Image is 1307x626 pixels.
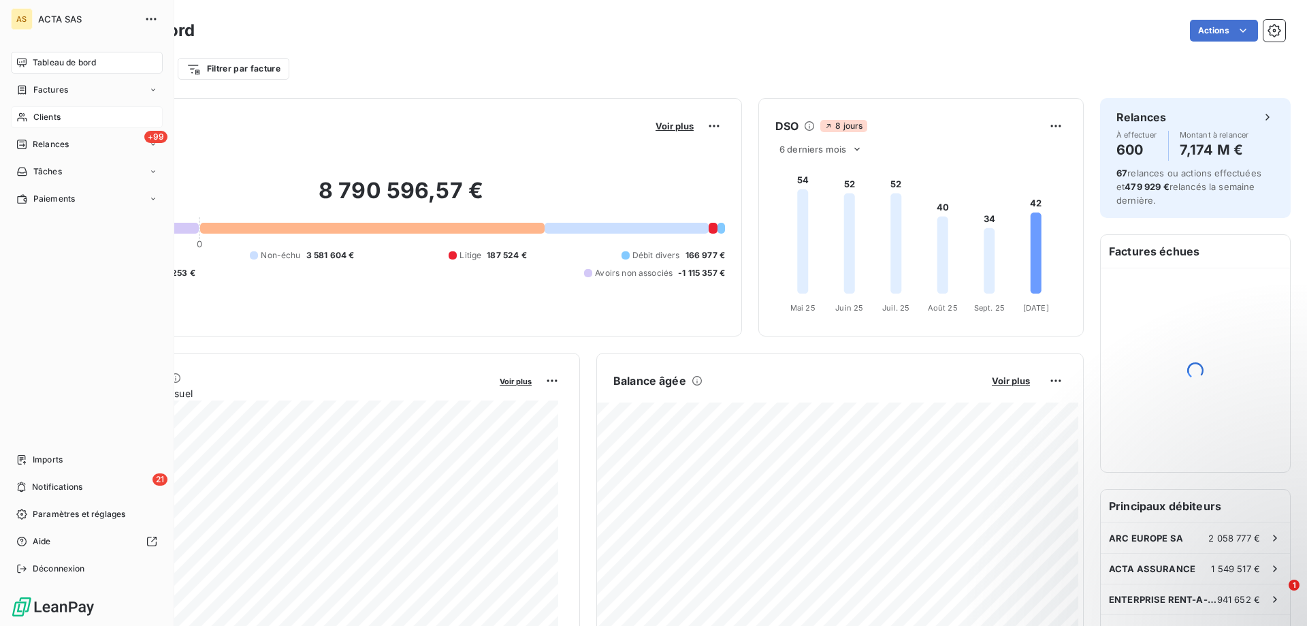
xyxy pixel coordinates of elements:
[77,177,725,218] h2: 8 790 596,57 €
[1035,494,1307,589] iframe: Intercom notifications message
[1217,594,1260,605] span: 941 652 €
[152,473,167,486] span: 21
[685,249,725,262] span: 166 977 €
[144,131,167,143] span: +99
[651,120,698,132] button: Voir plus
[1023,303,1049,313] tspan: [DATE]
[33,193,75,205] span: Paiements
[790,303,816,313] tspan: Mai 25
[33,454,63,466] span: Imports
[33,138,69,151] span: Relances
[1116,139,1157,161] h4: 600
[38,14,136,25] span: ACTA SAS
[33,57,96,69] span: Tableau de bord
[1180,131,1249,139] span: Montant à relancer
[306,249,355,262] span: 3 581 604 €
[459,249,481,262] span: Litige
[835,303,863,313] tspan: Juin 25
[1190,20,1258,42] button: Actions
[1116,168,1127,178] span: 67
[197,238,202,249] span: 0
[1101,490,1290,522] h6: Principaux débiteurs
[992,375,1030,386] span: Voir plus
[613,373,686,389] h6: Balance âgée
[1116,131,1157,139] span: À effectuer
[32,481,82,493] span: Notifications
[1101,235,1290,268] h6: Factures échues
[487,249,526,262] span: 187 524 €
[656,121,694,131] span: Voir plus
[1261,580,1293,612] iframe: Intercom live chat
[1289,580,1300,591] span: 1
[11,531,163,552] a: Aide
[33,535,51,548] span: Aide
[11,8,33,30] div: AS
[820,120,867,132] span: 8 jours
[1116,168,1261,206] span: relances ou actions effectuées et relancés la semaine dernière.
[33,166,62,178] span: Tâches
[779,144,846,155] span: 6 derniers mois
[496,375,536,387] button: Voir plus
[33,111,61,123] span: Clients
[33,563,85,575] span: Déconnexion
[77,386,490,401] span: Chiffre d'affaires mensuel
[632,249,680,262] span: Débit divers
[1116,109,1166,125] h6: Relances
[775,118,798,134] h6: DSO
[500,377,532,386] span: Voir plus
[261,249,300,262] span: Non-échu
[11,596,95,618] img: Logo LeanPay
[1180,139,1249,161] h4: 7,174 M €
[928,303,958,313] tspan: Août 25
[595,267,673,279] span: Avoirs non associés
[678,267,725,279] span: -1 115 357 €
[974,303,1005,313] tspan: Sept. 25
[33,84,68,96] span: Factures
[33,508,125,520] span: Paramètres et réglages
[988,375,1034,387] button: Voir plus
[882,303,909,313] tspan: Juil. 25
[178,58,289,80] button: Filtrer par facture
[1109,594,1217,605] span: ENTERPRISE RENT-A-CAR - CITER SA
[1125,181,1169,192] span: 479 929 €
